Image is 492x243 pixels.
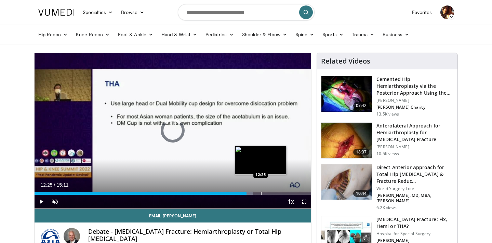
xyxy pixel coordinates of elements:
[376,105,453,110] p: [PERSON_NAME] Charity
[376,193,453,204] p: [PERSON_NAME], MD, MBA, [PERSON_NAME]
[114,28,157,41] a: Foot & Ankle
[284,195,297,208] button: Playback Rate
[157,28,201,41] a: Hand & Wrist
[54,182,55,188] span: /
[72,28,114,41] a: Knee Recon
[376,98,453,103] p: [PERSON_NAME]
[353,190,370,197] span: 10:44
[376,76,453,96] h3: Cemented Hip Hemiarthroplasty via the Posterior Approach Using the S…
[353,102,370,109] span: 07:42
[321,76,372,112] img: c66cfaa8-3ad4-4c68-92de-7144ce094961.150x105_q85_crop-smart_upscale.jpg
[41,182,53,188] span: 12:25
[376,144,453,150] p: [PERSON_NAME]
[378,28,413,41] a: Business
[376,111,399,117] p: 13.5K views
[201,28,238,41] a: Pediatrics
[178,4,315,21] input: Search topics, interventions
[318,28,348,41] a: Sports
[297,195,311,208] button: Fullscreen
[376,186,453,191] p: World Surgery Tour
[321,122,453,159] a: 18:37 Anterolateral Approach for Hemiarthroplasty for [MEDICAL_DATA] Fracture [PERSON_NAME] 10.5K...
[376,164,453,185] h3: Direct Anterior Approach for Total Hip [MEDICAL_DATA] & Fracture Reduc…
[440,5,454,19] img: Avatar
[117,5,148,19] a: Browse
[48,195,62,208] button: Unmute
[34,28,72,41] a: Hip Recon
[376,205,397,211] p: 6.2K views
[35,209,311,222] a: Email [PERSON_NAME]
[348,28,379,41] a: Trauma
[291,28,318,41] a: Spine
[35,195,48,208] button: Play
[376,122,453,143] h3: Anterolateral Approach for Hemiarthroplasty for [MEDICAL_DATA] Fracture
[56,182,68,188] span: 15:11
[35,53,311,209] video-js: Video Player
[38,9,75,16] img: VuMedi Logo
[376,151,399,157] p: 10.5K views
[235,146,286,175] img: image.jpeg
[88,228,306,243] h4: Debate - [MEDICAL_DATA] Fracture: Hemiarthroplasty or Total Hip [MEDICAL_DATA]
[321,123,372,158] img: 78c34c25-97ae-4c02-9d2f-9b8ccc85d359.150x105_q85_crop-smart_upscale.jpg
[376,231,453,237] p: Hospital for Special Surgery
[353,149,370,156] span: 18:37
[35,192,311,195] div: Progress Bar
[238,28,291,41] a: Shoulder & Elbow
[321,164,453,211] a: 10:44 Direct Anterior Approach for Total Hip [MEDICAL_DATA] & Fracture Reduc… World Surgery Tour ...
[321,164,372,200] img: 1b49c4dc-6725-42ca-b2d9-db8c5331b74b.150x105_q85_crop-smart_upscale.jpg
[376,216,453,230] h3: [MEDICAL_DATA] Fracture: Fix, Hemi or THA?
[321,76,453,117] a: 07:42 Cemented Hip Hemiarthroplasty via the Posterior Approach Using the S… [PERSON_NAME] [PERSON...
[79,5,117,19] a: Specialties
[321,57,370,65] h4: Related Videos
[408,5,436,19] a: Favorites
